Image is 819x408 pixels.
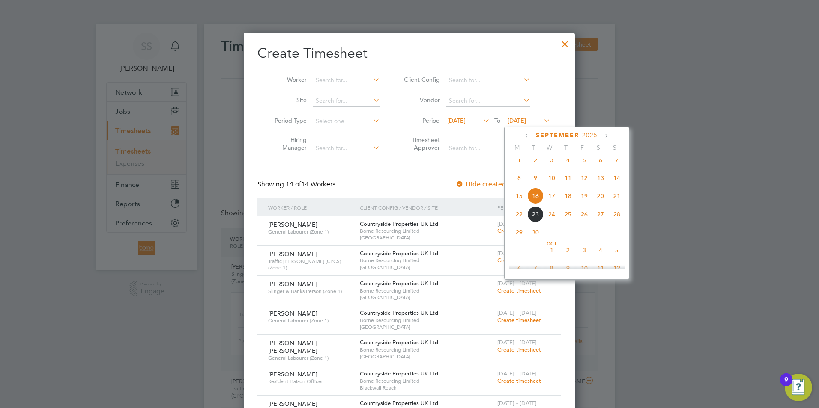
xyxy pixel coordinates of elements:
[592,242,609,258] span: 4
[266,198,358,217] div: Worker / Role
[286,180,335,189] span: 14 Workers
[401,136,440,151] label: Timesheet Approver
[497,250,537,257] span: [DATE] - [DATE]
[544,242,560,258] span: 1
[582,132,598,139] span: 2025
[527,224,544,240] span: 30
[360,264,493,271] span: [GEOGRAPHIC_DATA]
[560,188,576,204] span: 18
[497,287,541,294] span: Create timesheet
[360,287,493,294] span: Borne Resourcing Limited
[511,224,527,240] span: 29
[497,220,537,228] span: [DATE] - [DATE]
[313,142,380,154] input: Search for...
[313,74,380,86] input: Search for...
[576,152,592,168] span: 5
[592,152,609,168] span: 6
[607,144,623,151] span: S
[492,115,503,126] span: To
[785,374,812,401] button: Open Resource Center, 9 new notifications
[511,170,527,186] span: 8
[446,74,530,86] input: Search for...
[574,144,590,151] span: F
[609,242,625,258] span: 5
[609,188,625,204] span: 21
[446,142,530,154] input: Search for...
[560,242,576,258] span: 2
[497,346,541,353] span: Create timesheet
[497,377,541,384] span: Create timesheet
[360,309,438,316] span: Countryside Properties UK Ltd
[446,95,530,107] input: Search for...
[497,280,537,287] span: [DATE] - [DATE]
[497,309,537,316] span: [DATE] - [DATE]
[544,260,560,276] span: 8
[560,206,576,222] span: 25
[360,384,493,391] span: Blackwall Reach
[527,206,544,222] span: 23
[313,115,380,127] input: Select one
[360,250,438,257] span: Countryside Properties UK Ltd
[360,339,438,346] span: Countryside Properties UK Ltd
[268,221,317,228] span: [PERSON_NAME]
[360,220,438,228] span: Countryside Properties UK Ltd
[511,260,527,276] span: 6
[257,44,561,62] h2: Create Timesheet
[527,260,544,276] span: 7
[536,132,579,139] span: September
[544,152,560,168] span: 3
[268,400,317,408] span: [PERSON_NAME]
[560,152,576,168] span: 4
[401,76,440,83] label: Client Config
[592,188,609,204] span: 20
[401,96,440,104] label: Vendor
[576,206,592,222] span: 26
[525,144,541,151] span: T
[268,288,353,295] span: Slinger & Banks Person (Zone 1)
[592,206,609,222] span: 27
[558,144,574,151] span: T
[268,355,353,361] span: General Labourer (Zone 1)
[544,170,560,186] span: 10
[268,310,317,317] span: [PERSON_NAME]
[268,339,317,355] span: [PERSON_NAME] [PERSON_NAME]
[576,188,592,204] span: 19
[527,188,544,204] span: 16
[358,198,495,217] div: Client Config / Vendor / Site
[268,258,353,271] span: Traffic [PERSON_NAME] (CPCS) (Zone 1)
[360,324,493,331] span: [GEOGRAPHIC_DATA]
[609,170,625,186] span: 14
[268,378,353,385] span: Resident Liaison Officer
[360,317,493,324] span: Borne Resourcing Limited
[360,257,493,264] span: Borne Resourcing Limited
[268,317,353,324] span: General Labourer (Zone 1)
[495,198,553,217] div: Period
[268,250,317,258] span: [PERSON_NAME]
[360,234,493,241] span: [GEOGRAPHIC_DATA]
[576,260,592,276] span: 10
[497,399,537,407] span: [DATE] - [DATE]
[609,260,625,276] span: 12
[527,170,544,186] span: 9
[360,228,493,234] span: Borne Resourcing Limited
[609,152,625,168] span: 7
[268,136,307,151] label: Hiring Manager
[447,117,466,124] span: [DATE]
[497,316,541,324] span: Create timesheet
[497,227,541,234] span: Create timesheet
[268,96,307,104] label: Site
[268,370,317,378] span: [PERSON_NAME]
[360,353,493,360] span: [GEOGRAPHIC_DATA]
[360,294,493,301] span: [GEOGRAPHIC_DATA]
[286,180,301,189] span: 14 of
[497,370,537,377] span: [DATE] - [DATE]
[527,152,544,168] span: 2
[268,117,307,124] label: Period Type
[560,260,576,276] span: 9
[511,152,527,168] span: 1
[590,144,607,151] span: S
[592,170,609,186] span: 13
[455,180,542,189] label: Hide created timesheets
[497,257,541,264] span: Create timesheet
[497,339,537,346] span: [DATE] - [DATE]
